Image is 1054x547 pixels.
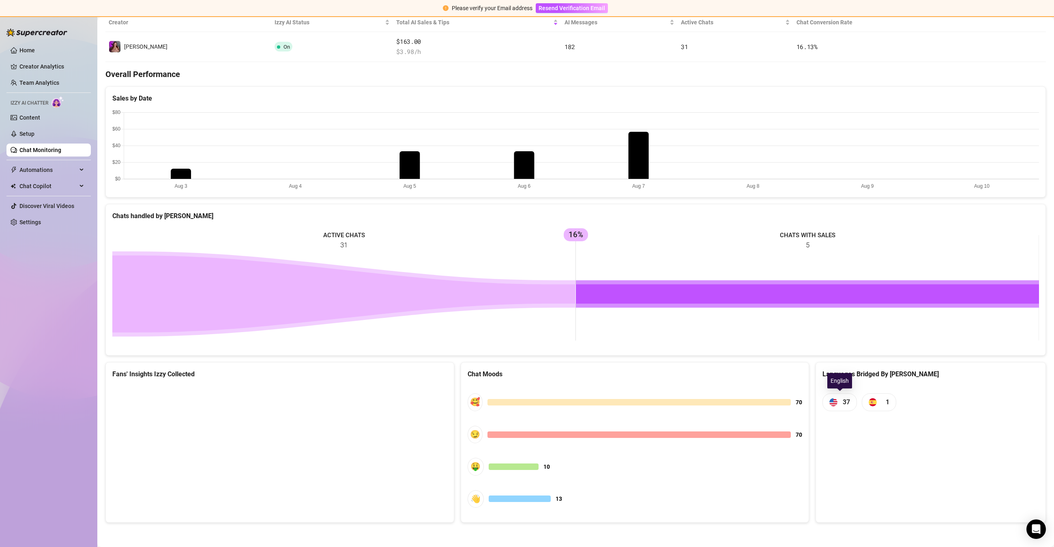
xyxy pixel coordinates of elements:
span: [PERSON_NAME] [124,43,167,50]
a: Discover Viral Videos [19,203,74,209]
span: 37 [843,397,850,407]
a: Creator Analytics [19,60,84,73]
span: Total AI Sales & Tips [396,18,551,27]
a: Team Analytics [19,79,59,86]
th: Total AI Sales & Tips [393,13,561,32]
span: thunderbolt [11,167,17,173]
span: Chat Copilot [19,180,77,193]
div: 🤑 [468,458,484,475]
span: exclamation-circle [443,5,449,11]
a: Home [19,47,35,54]
div: Sales by Date [112,93,1039,103]
span: Active Chats [681,18,784,27]
div: Open Intercom Messenger [1026,519,1046,539]
span: 13 [556,494,562,503]
a: Settings [19,219,41,225]
a: Setup [19,131,34,137]
th: Chat Conversion Rate [793,13,952,32]
span: Izzy AI Status [275,18,383,27]
img: logo-BBDzfeDw.svg [6,28,67,36]
img: Chat Copilot [11,183,16,189]
img: es [869,398,877,406]
div: Fans' Insights Izzy Collected [112,369,447,379]
span: 1 [886,397,889,407]
div: English [827,373,852,388]
span: AI Messages [565,18,668,27]
span: Resend Verification Email [539,5,605,11]
button: Resend Verification Email [536,3,608,13]
div: Languages Bridged By [PERSON_NAME] [822,369,1039,379]
img: AI Chatter [52,96,64,108]
div: 😏 [468,426,483,443]
h4: Overall Performance [105,69,1046,80]
span: right [959,44,964,49]
span: On [283,44,290,50]
span: Izzy AI Chatter [11,99,48,107]
th: AI Messages [561,13,678,32]
span: 70 [796,398,802,407]
span: 10 [543,462,550,471]
a: Content [19,114,40,121]
img: us [829,398,837,406]
div: Please verify your Email address [452,4,532,13]
span: 182 [565,43,575,51]
span: $163.00 [396,37,558,47]
div: 👋 [468,490,484,508]
span: $ 3.98 /h [396,47,558,57]
div: Chat Moods [468,369,803,379]
img: allison [109,41,120,52]
span: 70 [796,430,802,439]
div: 🥰 [468,393,483,411]
span: 16.13 % [796,43,818,51]
button: right [955,40,968,53]
a: Chat Monitoring [19,147,61,153]
th: Active Chats [678,13,793,32]
span: Automations [19,163,77,176]
span: 31 [681,43,688,51]
div: Chats handled by [PERSON_NAME] [112,211,1039,221]
th: Creator [105,13,271,32]
th: Izzy AI Status [271,13,393,32]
